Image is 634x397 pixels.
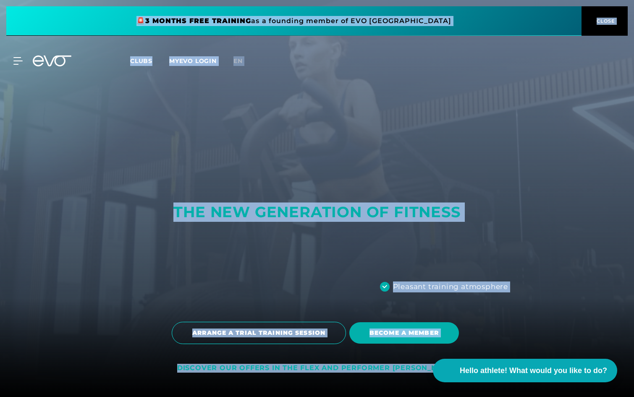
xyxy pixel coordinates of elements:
font: Clubs [130,57,152,65]
a: BECOME A MEMBER [349,316,462,350]
a: MYEVO LOGIN [169,57,217,65]
button: Hello athlete! What would you like to do? [433,359,617,382]
font: CLOSE [597,18,615,24]
a: en [233,56,253,66]
font: Hello athlete! What would you like to do? [460,366,607,375]
font: THE NEW GENERATION OF FITNESS [173,203,460,221]
font: BECOME A MEMBER [369,329,439,337]
a: ARRANGE A TRIAL TRAINING SESSION [172,315,349,350]
font: DISCOVER OUR OFFERS IN THE FLEX AND PERFORMER [PERSON_NAME] [177,364,457,372]
button: CLOSE [582,6,628,36]
font: en [233,57,243,65]
a: Clubs [130,57,169,65]
font: Pleasant training atmosphere [393,282,508,291]
font: ARRANGE A TRIAL TRAINING SESSION [192,329,325,337]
